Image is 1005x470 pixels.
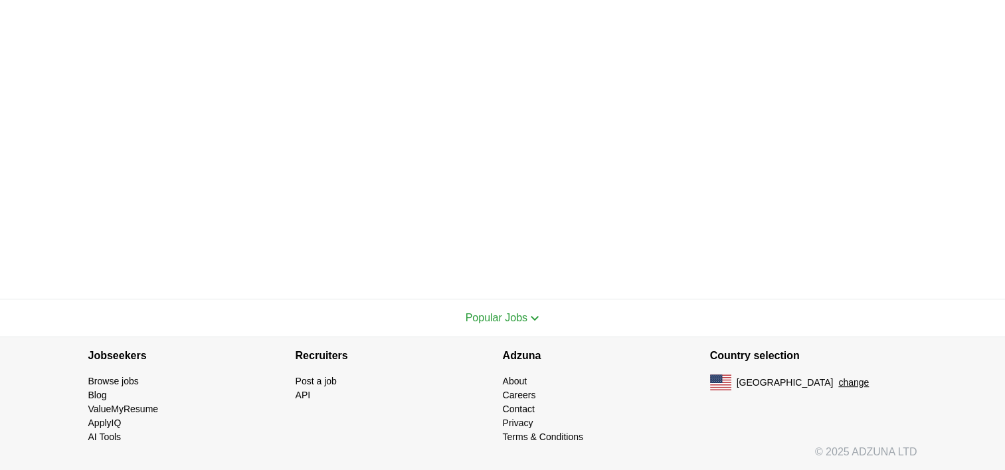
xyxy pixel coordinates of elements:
a: ValueMyResume [88,404,159,414]
img: US flag [710,374,731,390]
a: Careers [503,390,536,400]
a: Terms & Conditions [503,431,583,442]
h4: Country selection [710,337,917,374]
a: API [296,390,311,400]
a: AI Tools [88,431,122,442]
a: Contact [503,404,535,414]
span: [GEOGRAPHIC_DATA] [737,376,834,390]
a: Privacy [503,418,533,428]
button: change [838,376,869,390]
a: About [503,376,527,386]
a: ApplyIQ [88,418,122,428]
a: Post a job [296,376,337,386]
